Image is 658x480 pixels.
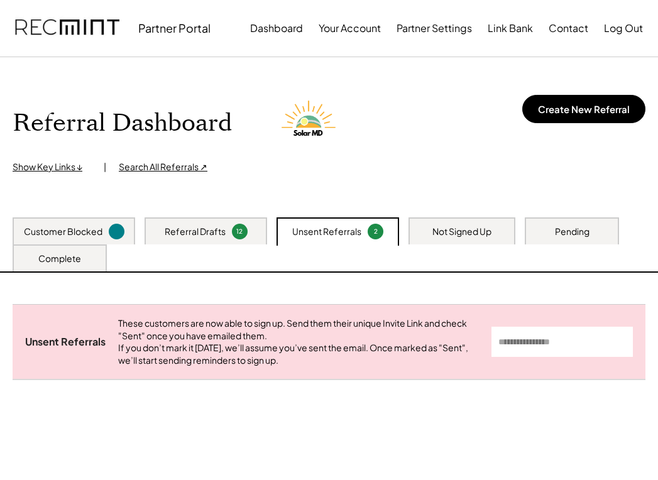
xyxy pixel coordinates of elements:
[15,7,119,50] img: recmint-logotype%403x.png
[604,16,643,41] button: Log Out
[138,21,211,35] div: Partner Portal
[24,226,102,238] div: Customer Blocked
[165,226,226,238] div: Referral Drafts
[522,95,645,123] button: Create New Referral
[234,227,246,236] div: 12
[119,161,207,173] div: Search All Referrals ↗
[555,226,589,238] div: Pending
[13,161,91,173] div: Show Key Links ↓
[397,16,472,41] button: Partner Settings
[432,226,491,238] div: Not Signed Up
[38,253,81,265] div: Complete
[488,16,533,41] button: Link Bank
[13,109,232,138] h1: Referral Dashboard
[370,227,381,236] div: 2
[549,16,588,41] button: Contact
[104,161,106,173] div: |
[319,16,381,41] button: Your Account
[118,317,479,366] div: These customers are now able to sign up. Send them their unique Invite Link and check "Sent" once...
[25,335,106,349] div: Unsent Referrals
[250,16,303,41] button: Dashboard
[292,226,361,238] div: Unsent Referrals
[276,89,345,158] img: Solar%20MD%20LOgo.png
